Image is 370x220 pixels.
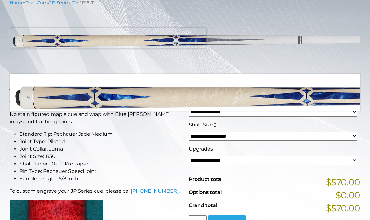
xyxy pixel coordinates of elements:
span: Upgrades [189,146,213,152]
li: Standard Tip: Pechauer Jade Medium [20,130,181,138]
span: Shaft Size [189,122,213,128]
li: Joint Collar: Juma [20,145,181,153]
p: To custom engrave your JP Series cue, please call [10,187,181,195]
span: Grand total [189,202,217,208]
a: [PHONE_NUMBER]. [131,188,180,194]
strong: This Pechauer pool cue takes 6-10 weeks to ship. [10,100,151,107]
span: $0.00 [336,189,360,202]
span: $570.00 [326,202,360,215]
bdi: 570.00 [189,80,223,91]
strong: JP15-T Pool Cue [10,79,107,94]
li: Ferrule Length: 5/8 inch [20,175,181,183]
span: $ [189,80,194,91]
li: Joint Type: Piloted [20,138,181,145]
p: No stain figured maple cue and wrap with Blue [PERSON_NAME] inlays and floating points. [10,111,181,125]
img: jp15-T.png [10,11,360,69]
span: Cue Weight [189,98,218,103]
li: Shaft Taper: 10-12” Pro Taper [20,160,181,168]
li: Pin Type: Pechauer Speed joint [20,168,181,175]
li: Joint Size: .850 [20,153,181,160]
abbr: required [220,98,222,103]
span: Options total [189,189,222,195]
span: Product total [189,176,222,182]
abbr: required [214,122,216,128]
span: $570.00 [326,176,360,189]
